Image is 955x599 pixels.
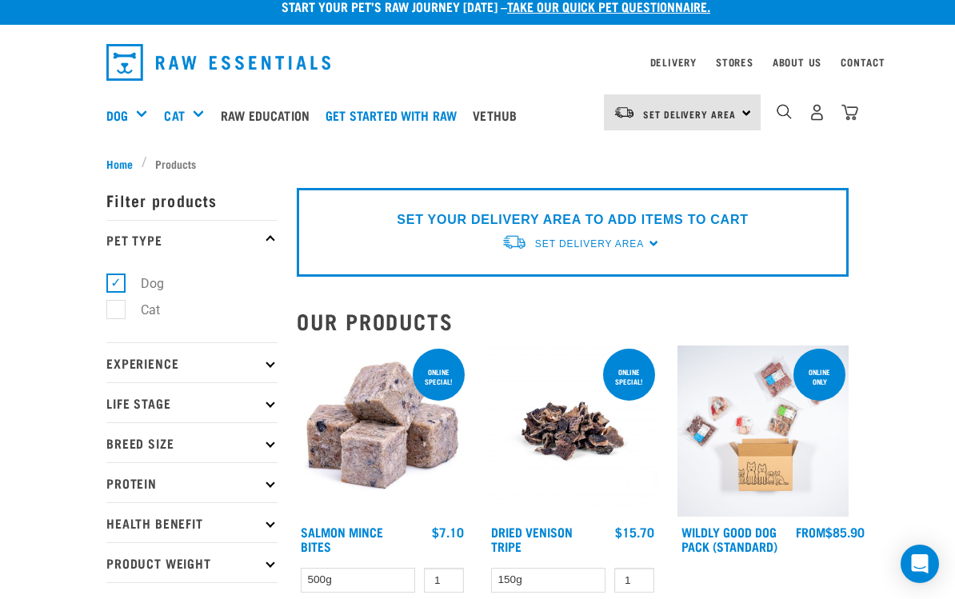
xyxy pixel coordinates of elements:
p: Experience [106,342,278,382]
p: Breed Size [106,422,278,462]
div: $15.70 [615,525,654,539]
a: Delivery [650,59,697,65]
p: SET YOUR DELIVERY AREA TO ADD ITEMS TO CART [397,210,748,230]
div: Open Intercom Messenger [901,545,939,583]
p: Protein [106,462,278,502]
a: Vethub [469,83,529,147]
label: Dog [115,274,170,294]
img: home-icon@2x.png [841,104,858,121]
span: Set Delivery Area [535,238,644,250]
a: Get started with Raw [322,83,469,147]
nav: dropdown navigation [94,38,861,87]
a: Dog [106,106,128,125]
img: Dried Vension Tripe 1691 [487,345,658,517]
label: Cat [115,300,166,320]
div: Online Only [793,360,845,393]
img: user.png [809,104,825,121]
img: Raw Essentials Logo [106,44,330,81]
a: Wildly Good Dog Pack (Standard) [681,528,777,549]
a: Salmon Mince Bites [301,528,383,549]
p: Life Stage [106,382,278,422]
div: ONLINE SPECIAL! [603,360,655,393]
img: van-moving.png [501,234,527,250]
span: FROM [796,528,825,535]
div: ONLINE SPECIAL! [413,360,465,393]
a: Dried Venison Tripe [491,528,573,549]
a: take our quick pet questionnaire. [507,2,710,10]
img: van-moving.png [613,106,635,120]
p: Health Benefit [106,502,278,542]
input: 1 [614,568,654,593]
img: 1141 Salmon Mince 01 [297,345,468,517]
p: Filter products [106,180,278,220]
div: $85.90 [796,525,865,539]
a: Stores [716,59,753,65]
a: Home [106,155,142,172]
span: Home [106,155,133,172]
p: Pet Type [106,220,278,260]
nav: breadcrumbs [106,155,849,172]
p: Product Weight [106,542,278,582]
a: Cat [164,106,184,125]
a: Raw Education [217,83,322,147]
span: Set Delivery Area [643,111,736,117]
h2: Our Products [297,309,849,333]
input: 1 [424,568,464,593]
div: $7.10 [432,525,464,539]
a: Contact [841,59,885,65]
a: About Us [773,59,821,65]
img: home-icon-1@2x.png [777,104,792,119]
img: Dog 0 2sec [677,345,849,517]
